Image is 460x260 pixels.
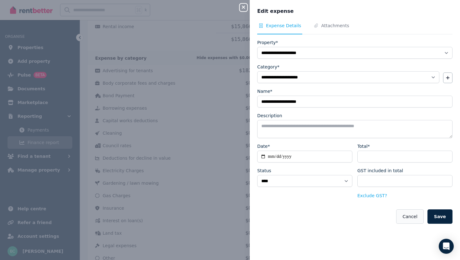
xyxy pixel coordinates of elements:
[257,88,272,94] label: Name*
[357,167,403,174] label: GST included in total
[357,143,370,149] label: Total*
[257,7,294,15] span: Edit expense
[321,22,349,29] span: Attachments
[439,239,454,254] div: Open Intercom Messenger
[257,22,452,34] nav: Tabs
[257,167,271,174] label: Status
[257,64,279,70] label: Category*
[396,209,423,224] button: Cancel
[257,39,278,46] label: Property*
[357,192,387,199] button: Exclude GST?
[427,209,452,224] button: Save
[266,22,301,29] span: Expense Details
[257,143,270,149] label: Date*
[257,112,282,119] label: Description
